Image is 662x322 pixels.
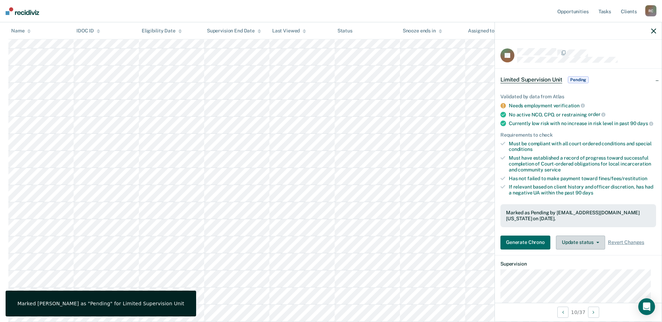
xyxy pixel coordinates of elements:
[207,28,261,34] div: Supervision End Date
[608,239,644,245] span: Revert Changes
[509,141,656,153] div: Must be compliant with all court-ordered conditions and special conditions
[509,176,656,182] div: Has not failed to make payment toward
[506,210,650,222] div: Marked as Pending by [EMAIL_ADDRESS][DOMAIN_NAME][US_STATE] on [DATE].
[509,102,656,109] div: Needs employment verification
[500,94,656,100] div: Validated by data from Atlas
[142,28,182,34] div: Eligibility Date
[11,28,31,34] div: Name
[509,184,656,196] div: If relevant based on client history and officer discretion, has had a negative UA within the past 90
[495,303,662,321] div: 10 / 37
[588,307,599,318] button: Next Opportunity
[645,5,656,16] div: R C
[272,28,306,34] div: Last Viewed
[598,176,647,181] span: fines/fees/restitution
[638,298,655,315] div: Open Intercom Messenger
[582,190,593,195] span: days
[637,121,653,126] span: days
[500,261,656,267] dt: Supervision
[76,28,100,34] div: IDOC ID
[509,120,656,127] div: Currently low risk with no increase in risk level in past 90
[6,7,39,15] img: Recidiviz
[556,236,605,250] button: Update status
[403,28,442,34] div: Snooze ends in
[500,76,562,83] span: Limited Supervision Unit
[495,69,662,91] div: Limited Supervision UnitPending
[568,76,589,83] span: Pending
[17,300,184,307] div: Marked [PERSON_NAME] as "Pending" for Limited Supervision Unit
[337,28,352,34] div: Status
[509,155,656,172] div: Must have established a record of progress toward successful completion of Court-ordered obligati...
[500,236,550,250] button: Generate Chrono
[588,112,605,117] span: order
[468,28,501,34] div: Assigned to
[500,132,656,138] div: Requirements to check
[544,167,561,172] span: service
[509,112,656,118] div: No active NCO, CPO, or restraining
[557,307,568,318] button: Previous Opportunity
[500,236,553,250] a: Navigate to form link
